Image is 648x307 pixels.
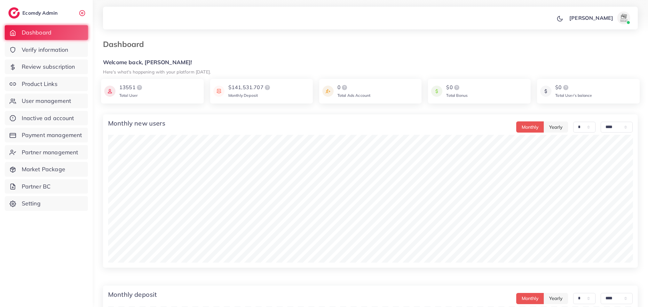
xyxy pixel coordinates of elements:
span: Monthly Deposit [228,93,258,98]
img: icon payment [540,84,551,99]
a: Verify information [5,42,88,57]
a: Setting [5,196,88,211]
span: Dashboard [22,28,51,37]
span: Setting [22,199,41,208]
span: Verify information [22,46,68,54]
a: Market Package [5,162,88,177]
span: Total Bonus [446,93,468,98]
div: 13551 [119,84,143,91]
img: logo [264,84,271,91]
h2: Ecomdy Admin [22,10,59,16]
span: Total User’s balance [555,93,592,98]
a: Dashboard [5,25,88,40]
img: logo [562,84,570,91]
a: Product Links [5,77,88,91]
h4: Monthly new users [108,119,165,127]
img: logo [8,7,20,19]
span: Partner BC [22,182,51,191]
span: Total User [119,93,138,98]
button: Yearly [544,121,568,133]
a: Inactive ad account [5,111,88,126]
span: Partner management [22,148,78,157]
a: Payment management [5,128,88,142]
span: Total Ads Account [337,93,371,98]
img: avatar [617,12,630,24]
div: $0 [555,84,592,91]
a: Review subscription [5,59,88,74]
img: logo [453,84,461,91]
h4: Monthly deposit [108,291,157,298]
p: [PERSON_NAME] [569,14,613,22]
div: $141,531.707 [228,84,271,91]
span: User management [22,97,71,105]
button: Monthly [516,293,544,304]
span: Market Package [22,165,65,173]
span: Payment management [22,131,82,139]
a: logoEcomdy Admin [8,7,59,19]
a: User management [5,94,88,108]
img: icon payment [213,84,225,99]
small: Here's what's happening with your platform [DATE]. [103,69,211,74]
button: Yearly [544,293,568,304]
img: icon payment [322,84,334,99]
h3: Dashboard [103,40,149,49]
span: Product Links [22,80,58,88]
div: $0 [446,84,468,91]
img: icon payment [431,84,442,99]
div: 0 [337,84,371,91]
img: logo [341,84,348,91]
img: icon payment [104,84,115,99]
a: [PERSON_NAME]avatar [566,12,633,24]
a: Partner BC [5,179,88,194]
span: Review subscription [22,63,75,71]
img: logo [136,84,143,91]
h5: Welcome back, [PERSON_NAME]! [103,59,638,66]
a: Partner management [5,145,88,160]
button: Monthly [516,121,544,133]
span: Inactive ad account [22,114,74,122]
